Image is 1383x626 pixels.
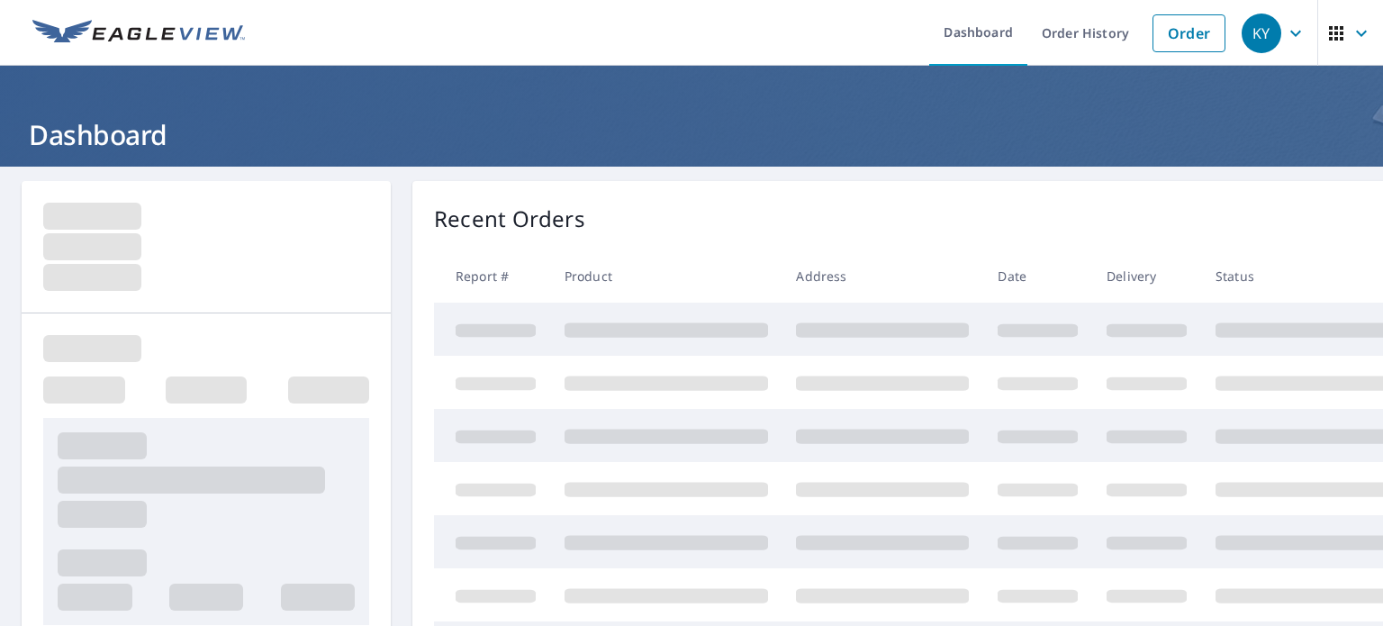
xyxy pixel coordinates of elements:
[550,249,782,303] th: Product
[32,20,245,47] img: EV Logo
[434,203,585,235] p: Recent Orders
[1092,249,1201,303] th: Delivery
[782,249,983,303] th: Address
[983,249,1092,303] th: Date
[1152,14,1225,52] a: Order
[22,116,1361,153] h1: Dashboard
[434,249,550,303] th: Report #
[1242,14,1281,53] div: KY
